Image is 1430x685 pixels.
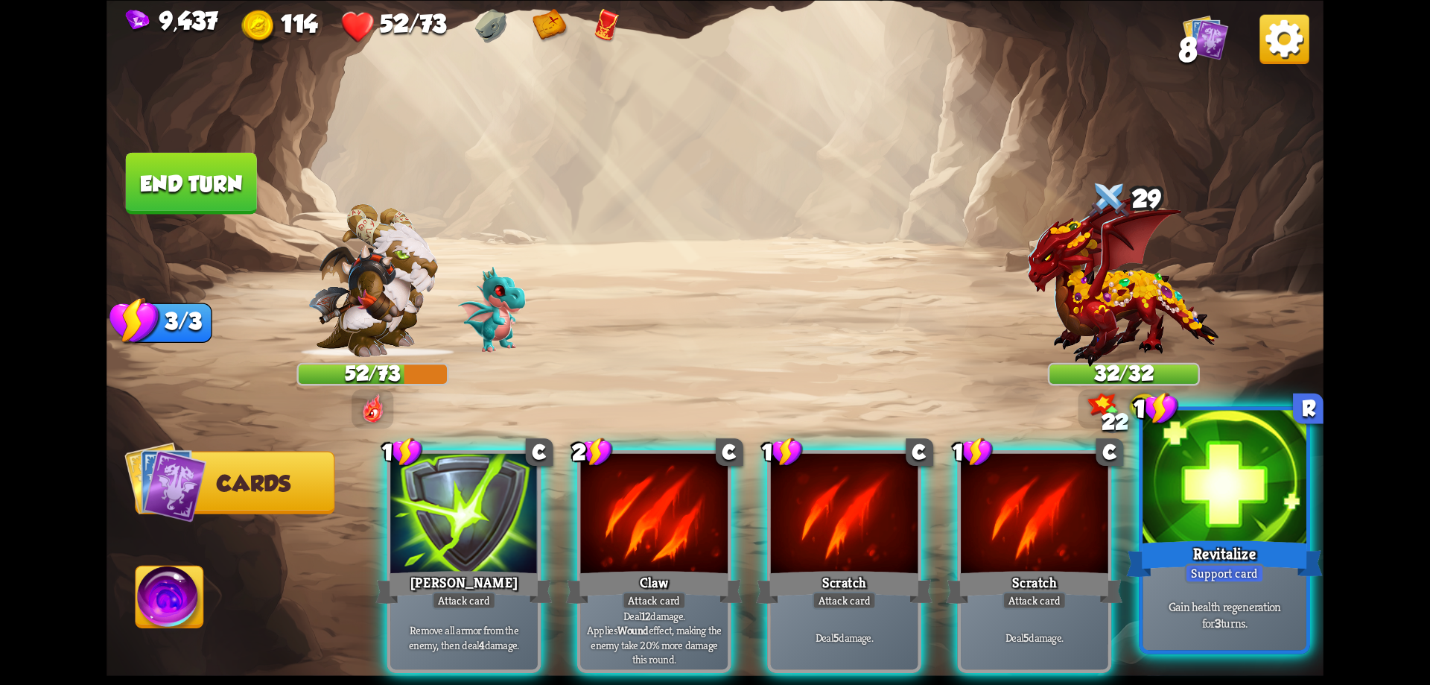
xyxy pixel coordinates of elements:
div: Gold [242,9,317,43]
div: [PERSON_NAME] [375,567,552,607]
img: Options_Button.png [1259,14,1309,63]
img: Dragonstone - Raise your max HP by 1 after each combat. [475,9,506,43]
p: Deal damage. Applies effect, making the enemy take 20% more damage this round. [584,608,724,666]
div: 52/73 [299,364,447,384]
b: Wound [617,622,649,637]
div: Scratch [946,567,1122,607]
div: Attack card [813,591,877,609]
div: Claw [566,567,743,607]
img: Ability_Icon.png [136,566,204,634]
img: Gold.png [1130,393,1160,423]
img: Treasure_Dragon.png [1028,194,1220,367]
p: Deal damage. [775,630,915,645]
div: 29 [1048,176,1200,225]
img: Gold.png [242,9,276,43]
button: Cards [135,451,334,514]
div: C [716,438,743,466]
img: Red Envelope - Normal enemies drop an additional card reward. [594,9,621,43]
div: Health [341,9,447,43]
span: Cards [217,471,290,496]
img: Gem.png [126,9,150,32]
div: C [906,438,933,466]
div: Attack card [432,591,496,609]
div: Revitalize [1126,537,1322,581]
span: 52/73 [380,9,446,37]
b: 3 [1215,614,1221,631]
div: 32/32 [1049,364,1198,384]
div: 1 [382,436,423,467]
img: Map - Reveal all path points on the map. [532,9,568,43]
div: Attack card [622,591,686,609]
b: 4 [479,637,484,652]
b: 12 [641,608,651,623]
button: End turn [126,152,257,214]
div: Scratch [756,567,932,607]
div: 1 [1134,391,1179,426]
div: C [526,438,553,466]
div: Support card [1185,564,1265,584]
img: Stamina_Icon.png [109,296,161,345]
div: 2 [572,436,613,467]
p: Gain health regeneration for turns. [1147,598,1303,630]
p: Remove all armor from the enemy, then deal damage. [394,622,534,651]
div: R [1293,393,1323,423]
b: 5 [833,630,839,645]
img: DragonFury.png [361,393,384,423]
div: 1 [953,436,994,467]
b: 5 [1023,630,1029,645]
img: Heart.png [341,9,375,43]
div: Attack card [1002,591,1067,609]
img: Void_Dragon_Baby.png [458,266,525,352]
div: View all the cards in your deck [1183,14,1228,65]
div: 1 [762,436,803,467]
p: Deal damage. [965,630,1105,645]
span: 8 [1179,31,1197,69]
img: Bonus_Damage_Icon.png [1087,393,1118,419]
div: 3/3 [135,303,212,343]
img: Barbarian_Dragon.png [308,203,438,356]
div: 22 [1102,412,1122,433]
img: Cards_Icon.png [1183,14,1228,60]
img: Cards_Icon.png [124,441,206,523]
span: 114 [281,9,317,37]
div: Gems [126,7,218,34]
div: C [1096,438,1124,466]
